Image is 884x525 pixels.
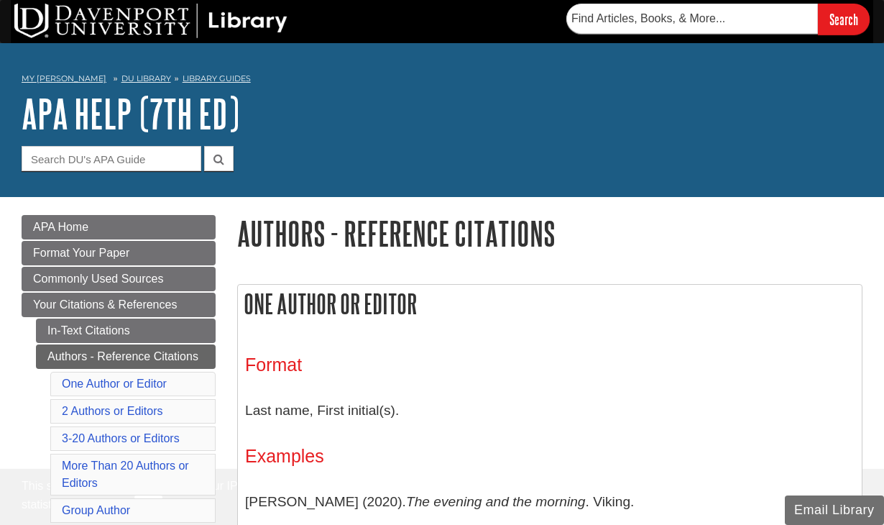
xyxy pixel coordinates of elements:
a: 3-20 Authors or Editors [62,432,180,444]
a: In-Text Citations [36,319,216,343]
span: APA Home [33,221,88,233]
button: Email Library [785,496,884,525]
input: Search DU's APA Guide [22,146,201,171]
p: [PERSON_NAME] (2020). . Viking. [245,481,855,523]
form: Searches DU Library's articles, books, and more [566,4,870,35]
a: APA Home [22,215,216,239]
input: Find Articles, Books, & More... [566,4,818,34]
input: Search [818,4,870,35]
a: Format Your Paper [22,241,216,265]
a: Group Author [62,504,130,516]
span: Your Citations & References [33,298,177,311]
a: Commonly Used Sources [22,267,216,291]
a: Authors - Reference Citations [36,344,216,369]
span: Format Your Paper [33,247,129,259]
h2: One Author or Editor [238,285,862,323]
a: 2 Authors or Editors [62,405,163,417]
a: DU Library [121,73,171,83]
span: Commonly Used Sources [33,273,163,285]
a: Library Guides [183,73,251,83]
h3: Examples [245,446,855,467]
i: The evening and the morning [406,494,586,509]
p: Last name, First initial(s). [245,390,855,432]
a: More Than 20 Authors or Editors [62,460,189,489]
h3: Format [245,355,855,375]
a: One Author or Editor [62,378,167,390]
img: DU Library [14,4,287,38]
a: Your Citations & References [22,293,216,317]
a: My [PERSON_NAME] [22,73,106,85]
h1: Authors - Reference Citations [237,215,862,252]
a: APA Help (7th Ed) [22,91,239,136]
nav: breadcrumb [22,69,862,92]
